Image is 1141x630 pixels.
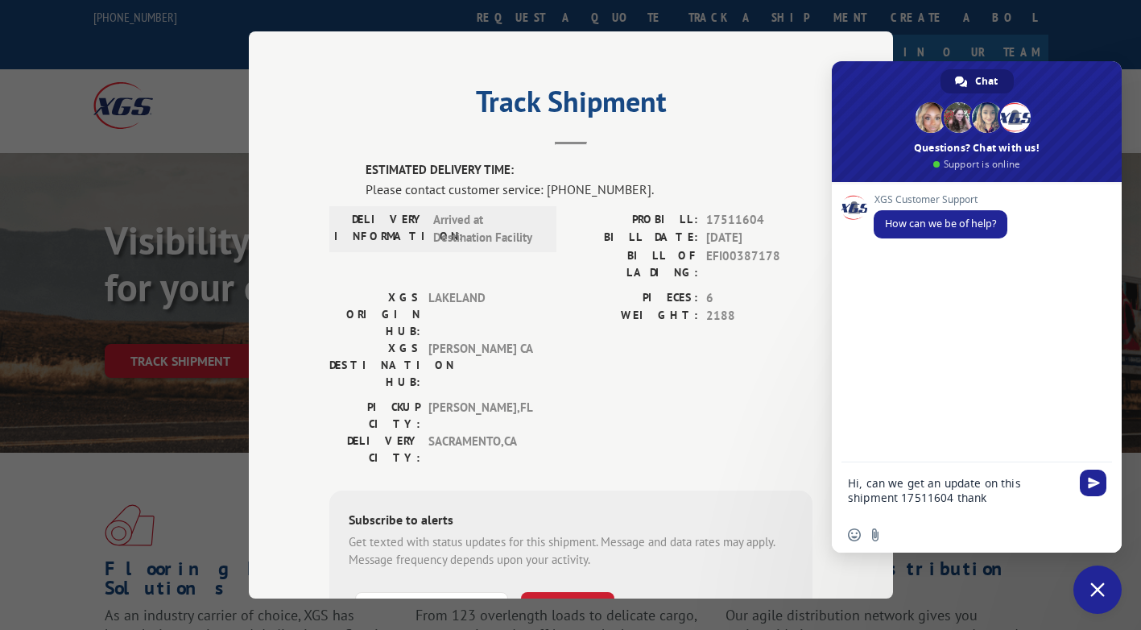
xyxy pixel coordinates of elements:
[1073,566,1122,614] a: Close chat
[329,340,420,391] label: XGS DESTINATION HUB:
[349,533,793,570] div: Get texted with status updates for this shipment. Message and data rates may apply. Message frequ...
[706,211,812,230] span: 17511604
[706,289,812,308] span: 6
[571,247,698,281] label: BILL OF LADING:
[428,433,537,466] span: SACRAMENTO , CA
[355,592,508,626] input: Phone Number
[869,528,882,541] span: Send a file
[845,52,873,96] button: Close modal
[329,289,420,340] label: XGS ORIGIN HUB:
[366,180,812,199] div: Please contact customer service: [PHONE_NUMBER].
[521,592,614,626] button: SUBSCRIBE
[428,340,537,391] span: [PERSON_NAME] CA
[706,229,812,247] span: [DATE]
[874,194,1007,205] span: XGS Customer Support
[334,211,425,247] label: DELIVERY INFORMATION:
[329,433,420,466] label: DELIVERY CITY:
[366,161,812,180] label: ESTIMATED DELIVERY TIME:
[571,229,698,247] label: BILL DATE:
[885,217,996,230] span: How can we be of help?
[1080,470,1106,496] span: Send
[571,211,698,230] label: PROBILL:
[975,69,998,93] span: Chat
[571,289,698,308] label: PIECES:
[329,399,420,433] label: PICKUP CITY:
[848,528,861,541] span: Insert an emoji
[706,247,812,281] span: EFI00387178
[428,289,537,340] span: LAKELAND
[940,69,1014,93] a: Chat
[349,510,793,533] div: Subscribe to alerts
[433,211,542,247] span: Arrived at Destination Facility
[571,307,698,325] label: WEIGHT:
[329,90,812,121] h2: Track Shipment
[848,462,1073,517] textarea: Compose your message...
[706,307,812,325] span: 2188
[428,399,537,433] span: [PERSON_NAME] , FL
